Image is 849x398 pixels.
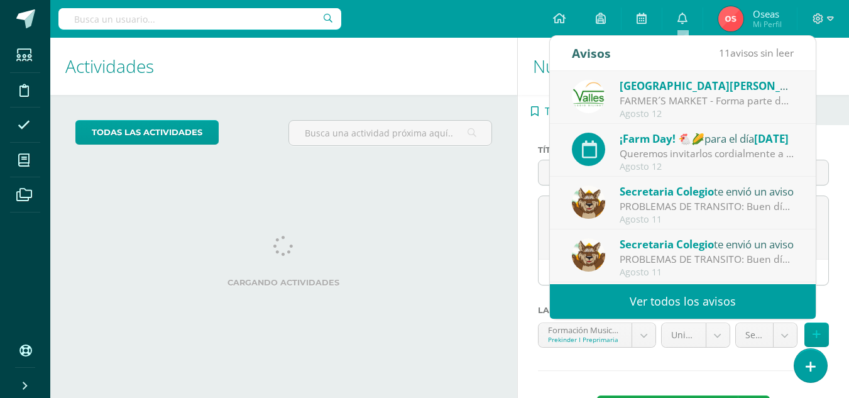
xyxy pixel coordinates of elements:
div: te envió un aviso [620,236,794,252]
div: Agosto 12 [620,162,794,172]
span: Secretaria Colegio [620,237,714,252]
span: Mi Perfil [753,19,782,30]
input: Busca una actividad próxima aquí... [289,121,491,145]
div: FARMER´S MARKET - Forma parte de nuestros expositores 🌽🍅🥕: ¡Únete como expositor en nuestro Farme... [620,94,794,108]
h1: Nueva actividad [533,38,834,95]
a: Unidad 3 [662,323,730,347]
div: te envió un aviso [620,183,794,199]
div: te envió un aviso [620,77,794,94]
input: Título [539,160,653,185]
a: Sesiones de Aprendizaje (100.0%) [736,323,797,347]
img: 88204d84f18fc6c6b2f69a940364e214.png [572,238,605,272]
img: c1e085937ed53ba2d441701328729041.png [718,6,743,31]
div: Agosto 11 [620,214,794,225]
a: Formación Musical 'A'Prekinder I Preprimaria [539,323,655,347]
div: PROBLEMAS DE TRANSITO: Buen día, estimados padres de familia: Debido al tránsito pesado ocasionad... [620,199,794,214]
a: Ver todos los avisos [550,284,816,319]
div: Formación Musical 'A' [548,323,622,335]
label: Título: [538,145,654,155]
label: Cargando actividades [75,278,492,287]
div: Agosto 12 [620,109,794,119]
div: para el día [620,130,794,146]
span: Sesiones de Aprendizaje (100.0%) [745,323,764,347]
a: todas las Actividades [75,120,219,145]
span: ¡Farm Day! 🐔🌽 [620,131,704,146]
div: Avisos [572,36,611,70]
img: 88204d84f18fc6c6b2f69a940364e214.png [572,185,605,219]
img: 94564fe4cf850d796e68e37240ca284b.png [572,80,605,113]
span: 11 [719,46,730,60]
span: [GEOGRAPHIC_DATA][PERSON_NAME] [620,79,816,93]
div: Queremos invitarlos cordialmente a nuestro Farm Day, que se llevará a cabo el próximo [DATE][PERS... [620,146,794,161]
div: PROBLEMAS DE TRANSITO: Buen día, estimados padres de familia: Debido al tránsito pesado ocasionad... [620,252,794,267]
label: La tarea se asignará a: [538,306,829,315]
span: Secretaria Colegio [620,184,714,199]
div: Prekinder I Preprimaria [548,335,622,344]
span: Tarea [545,96,572,126]
span: avisos sin leer [719,46,794,60]
div: Agosto 11 [620,267,794,278]
span: Oseas [753,8,782,20]
a: Tarea [518,95,586,125]
input: Busca un usuario... [58,8,341,30]
span: Unidad 3 [671,323,696,347]
span: [DATE] [754,131,789,146]
h1: Actividades [65,38,502,95]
